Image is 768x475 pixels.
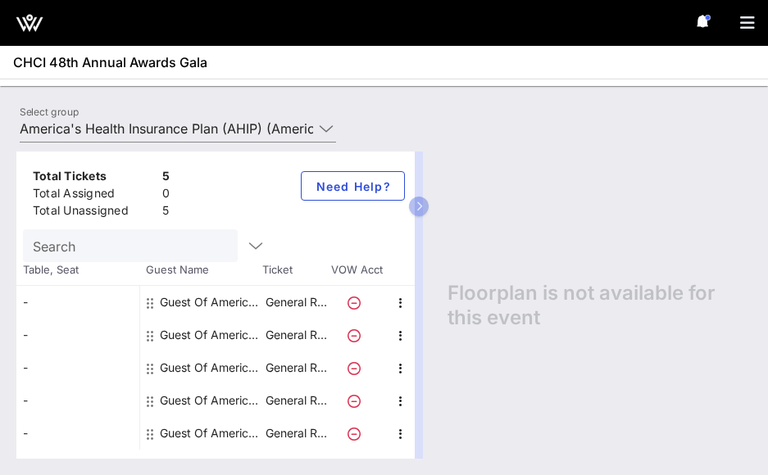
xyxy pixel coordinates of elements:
[16,384,139,417] div: -
[263,286,329,319] p: General R…
[162,168,170,188] div: 5
[162,185,170,206] div: 0
[16,262,139,278] span: Table, Seat
[315,179,391,193] span: Need Help?
[160,286,263,319] div: Guest Of America's Health Insurance Plan (AHIP)
[160,384,263,417] div: Guest Of America's Health Insurance Plan (AHIP)
[263,417,329,450] p: General R…
[16,286,139,319] div: -
[448,281,752,330] span: Floorplan is not available for this event
[263,351,329,384] p: General R…
[162,202,170,223] div: 5
[262,262,328,278] span: Ticket
[160,319,263,351] div: Guest Of America's Health Insurance Plan (AHIP)
[13,52,207,72] span: CHCI 48th Annual Awards Gala
[20,106,79,118] label: Select group
[160,417,263,450] div: Guest Of America's Health Insurance Plan (AHIP)
[33,185,156,206] div: Total Assigned
[33,202,156,223] div: Total Unassigned
[160,351,263,384] div: Guest Of America's Health Insurance Plan (AHIP)
[301,171,405,201] button: Need Help?
[263,319,329,351] p: General R…
[139,262,262,278] span: Guest Name
[33,168,156,188] div: Total Tickets
[263,384,329,417] p: General R…
[328,262,385,278] span: VOW Acct
[16,417,139,450] div: -
[16,319,139,351] div: -
[16,351,139,384] div: -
